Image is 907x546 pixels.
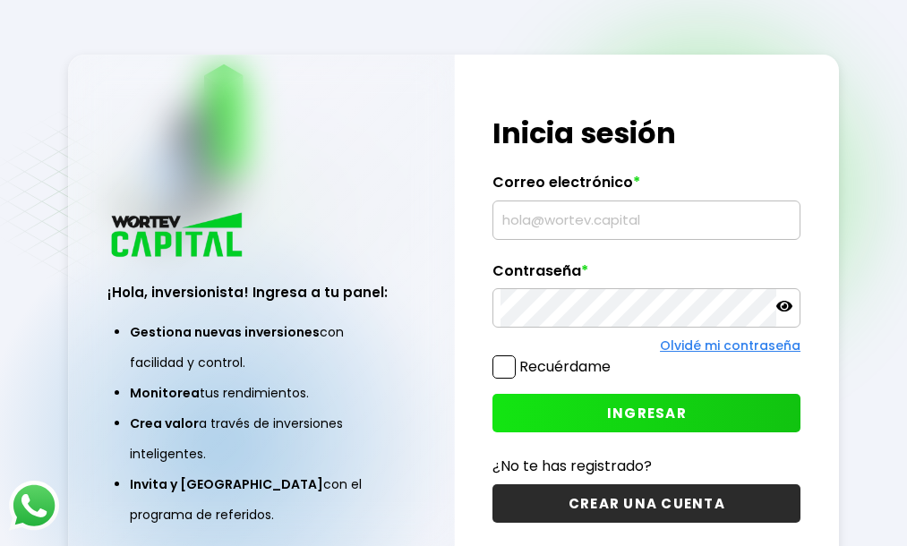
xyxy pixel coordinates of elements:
[9,481,59,531] img: logos_whatsapp-icon.242b2217.svg
[607,404,687,422] span: INGRESAR
[519,356,611,377] label: Recuérdame
[130,469,393,530] li: con el programa de referidos.
[492,262,800,289] label: Contraseña
[130,414,199,432] span: Crea valor
[130,323,320,341] span: Gestiona nuevas inversiones
[130,384,200,402] span: Monitorea
[501,201,792,239] input: hola@wortev.capital
[492,484,800,523] button: CREAR UNA CUENTA
[492,174,800,200] label: Correo electrónico
[660,337,800,354] a: Olvidé mi contraseña
[492,394,800,432] button: INGRESAR
[130,408,393,469] li: a través de inversiones inteligentes.
[492,112,800,155] h1: Inicia sesión
[130,317,393,378] li: con facilidad y control.
[130,475,323,493] span: Invita y [GEOGRAPHIC_DATA]
[107,210,249,263] img: logo_wortev_capital
[492,455,800,523] a: ¿No te has registrado?CREAR UNA CUENTA
[492,455,800,477] p: ¿No te has registrado?
[107,282,415,303] h3: ¡Hola, inversionista! Ingresa a tu panel:
[130,378,393,408] li: tus rendimientos.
